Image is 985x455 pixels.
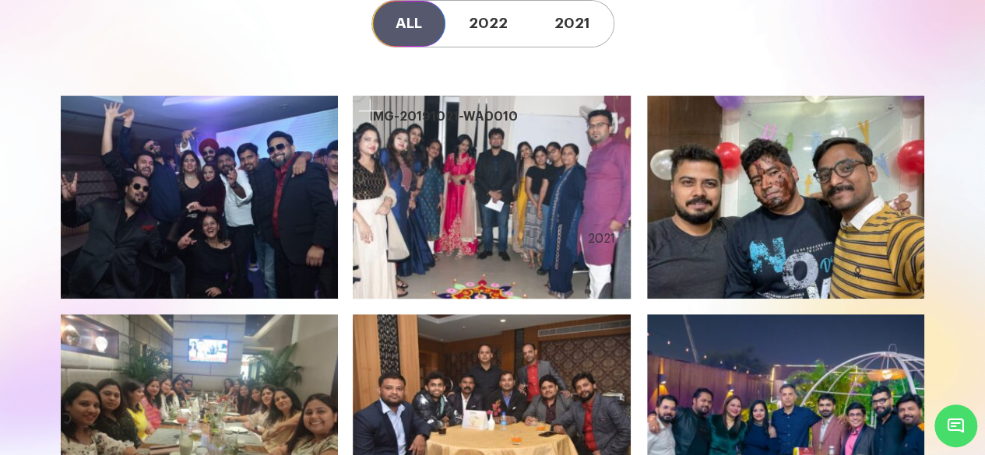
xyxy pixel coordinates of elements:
[934,404,977,447] span: Chat Widget
[372,1,445,47] a: All
[588,229,615,248] div: 2021
[445,1,531,47] a: 2022
[531,1,614,47] a: 2021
